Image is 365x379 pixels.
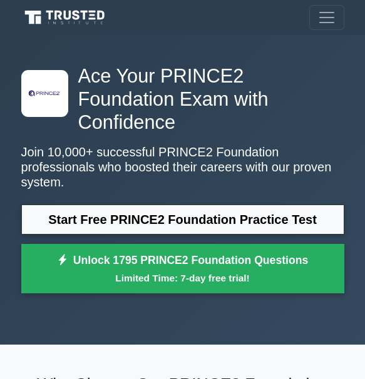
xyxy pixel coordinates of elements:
a: Unlock 1795 PRINCE2 Foundation QuestionsLimited Time: 7-day free trial! [21,244,344,294]
p: Join 10,000+ successful PRINCE2 Foundation professionals who boosted their careers with our prove... [21,144,344,189]
button: Toggle navigation [309,5,344,30]
a: Start Free PRINCE2 Foundation Practice Test [21,205,344,235]
small: Limited Time: 7-day free trial! [37,271,329,285]
h1: Ace Your PRINCE2 Foundation Exam with Confidence [21,65,344,134]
